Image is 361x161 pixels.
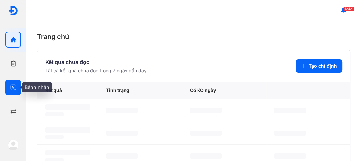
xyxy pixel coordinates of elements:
span: Tạo chỉ định [309,63,337,69]
span: ‌ [45,150,90,155]
img: logo [8,6,18,16]
button: Tạo chỉ định [296,59,342,73]
span: ‌ [106,153,138,159]
span: ‌ [106,108,138,113]
span: ‌ [190,108,222,113]
div: Kết quả [37,82,98,99]
span: ‌ [106,131,138,136]
div: Trang chủ [37,32,350,42]
div: Kết quả chưa đọc [45,58,147,66]
div: Tất cả kết quả chưa đọc trong 7 ngày gần đây [45,67,147,74]
span: 12421 [344,6,354,11]
span: ‌ [45,135,64,139]
span: ‌ [274,153,306,159]
img: logo [8,140,18,150]
span: ‌ [45,112,64,116]
div: Có KQ ngày [182,82,266,99]
span: ‌ [45,104,90,110]
span: ‌ [190,153,222,159]
span: ‌ [45,127,90,133]
span: ‌ [274,108,306,113]
span: ‌ [190,131,222,136]
div: Tình trạng [98,82,182,99]
span: ‌ [274,131,306,136]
